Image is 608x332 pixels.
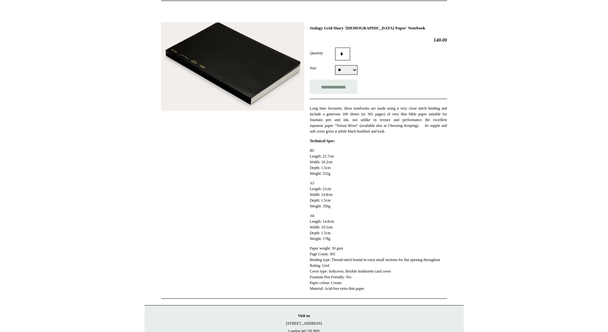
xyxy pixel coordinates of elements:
p: A5 Length: 21cm Width: 14.8cm Depth: 1.5cm Weight: 356g [310,180,447,209]
label: Quantity [310,50,335,56]
strong: Visit us [298,313,310,318]
h1: Stalogy Grid Diary '[DEMOGRAPHIC_DATA] Paper' Notebook [310,26,447,31]
p: A6 Length: 14.8cm Width: 10.5cm Depth: 1.5cm Weight: 178g [310,213,447,242]
em: little black book [340,129,364,134]
h2: £40.00 [310,37,447,43]
p: B5 Length: 25.7cm Width: 18.2cm Depth: 1.5cm Weight: 532g [310,148,447,176]
strong: Technical Spec: [310,139,335,143]
p: Paper weight: 50 gsm Page Count: 365 Binding type: Thread-stitch bound in extra small sections fo... [310,245,447,291]
label: Size [310,65,335,71]
p: Long time favourite, these notebooks are made using a very close stitch binding and include a gen... [310,105,447,134]
img: Stalogy Grid Diary 'Bible Paper' Notebook [161,22,304,111]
